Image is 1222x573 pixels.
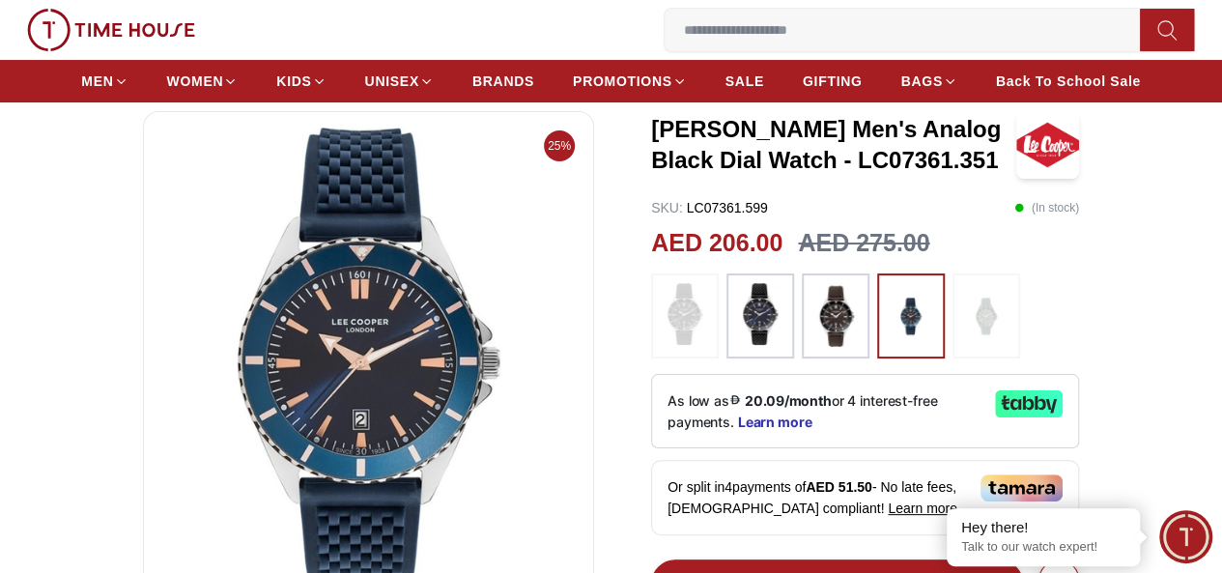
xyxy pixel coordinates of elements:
[544,130,575,161] span: 25%
[651,198,768,217] p: LC07361.599
[900,72,942,91] span: BAGS
[661,283,709,345] img: ...
[167,64,239,99] a: WOMEN
[980,474,1063,501] img: Tamara
[888,501,957,516] span: Learn more
[961,518,1125,537] div: Hey there!
[167,72,224,91] span: WOMEN
[811,283,860,349] img: ...
[736,283,784,345] img: ...
[1159,510,1212,563] div: Chat Widget
[276,64,326,99] a: KIDS
[803,64,863,99] a: GIFTING
[887,283,935,349] img: ...
[651,200,683,215] span: SKU :
[798,225,929,262] h3: AED 275.00
[365,64,434,99] a: UNISEX
[81,64,128,99] a: MEN
[1016,111,1079,179] img: LEE COOPER Men's Analog Black Dial Watch - LC07361.351
[1014,198,1079,217] p: ( In stock )
[365,72,419,91] span: UNISEX
[573,64,687,99] a: PROMOTIONS
[806,479,871,495] span: AED 51.50
[996,72,1141,91] span: Back To School Sale
[27,9,195,51] img: ...
[573,72,672,91] span: PROMOTIONS
[961,539,1125,556] p: Talk to our watch expert!
[725,72,764,91] span: SALE
[803,72,863,91] span: GIFTING
[472,64,534,99] a: BRANDS
[962,283,1010,349] img: ...
[81,72,113,91] span: MEN
[900,64,956,99] a: BAGS
[651,460,1079,535] div: Or split in 4 payments of - No late fees, [DEMOGRAPHIC_DATA] compliant!
[276,72,311,91] span: KIDS
[651,225,782,262] h2: AED 206.00
[996,64,1141,99] a: Back To School Sale
[472,72,534,91] span: BRANDS
[725,64,764,99] a: SALE
[651,114,1016,176] h3: [PERSON_NAME] Men's Analog Black Dial Watch - LC07361.351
